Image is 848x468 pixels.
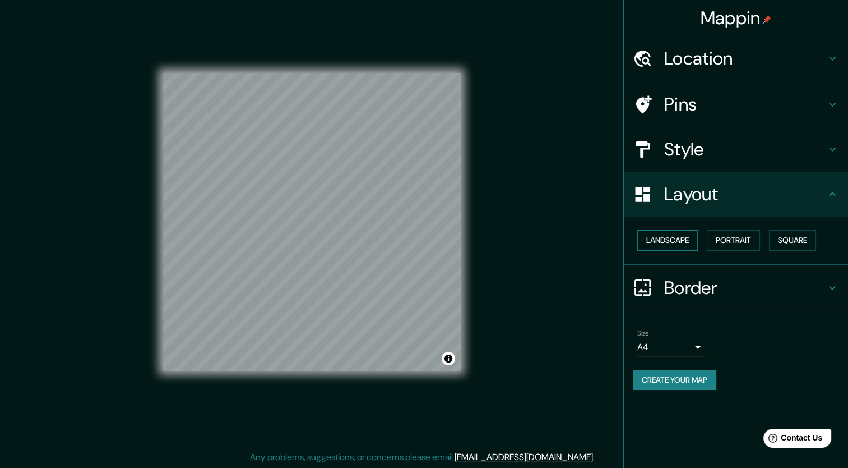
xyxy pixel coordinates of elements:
div: Border [624,265,848,310]
a: [EMAIL_ADDRESS][DOMAIN_NAME] [455,451,593,463]
button: Square [769,230,816,251]
h4: Style [664,138,826,160]
h4: Border [664,277,826,299]
button: Portrait [707,230,760,251]
p: Any problems, suggestions, or concerns please email . [250,451,595,464]
div: A4 [637,338,705,356]
canvas: Map [163,73,461,371]
button: Create your map [633,370,716,391]
button: Landscape [637,230,698,251]
div: . [596,451,599,464]
h4: Layout [664,183,826,205]
iframe: Help widget launcher [748,424,836,456]
h4: Location [664,47,826,70]
label: Size [637,328,649,338]
h4: Mappin [701,7,772,29]
h4: Pins [664,93,826,116]
div: Pins [624,82,848,127]
div: . [595,451,596,464]
div: Layout [624,172,848,217]
button: Toggle attribution [442,352,455,365]
div: Location [624,36,848,81]
div: Style [624,127,848,172]
img: pin-icon.png [762,15,771,24]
